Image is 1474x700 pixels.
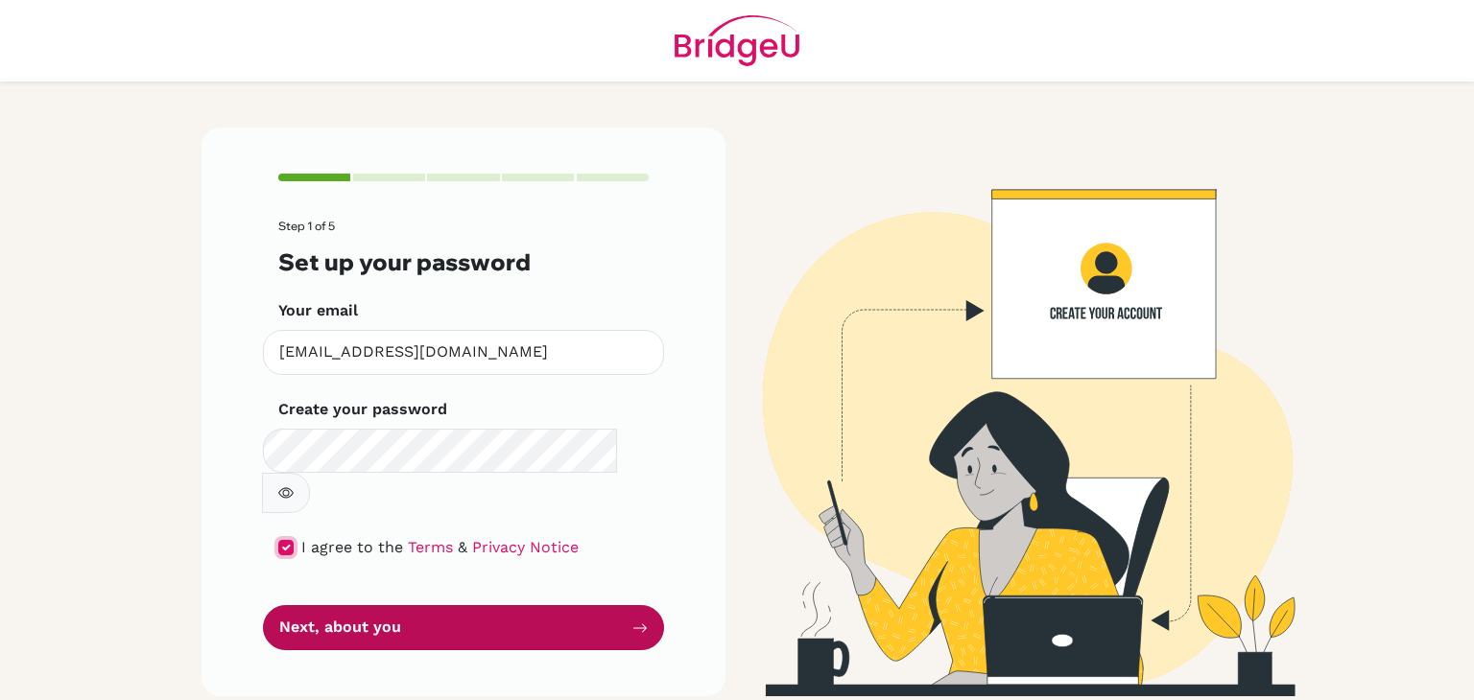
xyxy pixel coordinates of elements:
h3: Set up your password [278,248,649,276]
a: Privacy Notice [472,538,579,556]
label: Create your password [278,398,447,421]
a: Terms [408,538,453,556]
span: Step 1 of 5 [278,219,335,233]
span: I agree to the [301,538,403,556]
span: & [458,538,467,556]
input: Insert your email* [263,330,664,375]
button: Next, about you [263,605,664,650]
label: Your email [278,299,358,322]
